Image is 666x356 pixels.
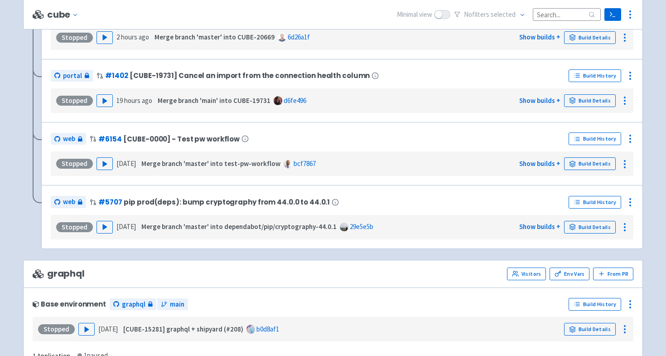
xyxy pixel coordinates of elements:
[78,323,95,336] button: Play
[56,222,93,232] div: Stopped
[519,96,560,105] a: Show builds +
[47,10,82,20] button: cube
[56,159,93,169] div: Stopped
[98,325,118,333] time: [DATE]
[564,157,616,170] a: Build Details
[564,94,616,107] a: Build Details
[105,71,128,80] a: #1402
[397,10,432,20] span: Minimal view
[141,222,337,231] strong: Merge branch 'master' into dependabot/pip/cryptography-44.0.1
[63,197,75,207] span: web
[507,268,546,280] a: Visitors
[593,268,633,280] button: From PR
[116,159,136,168] time: [DATE]
[519,33,560,41] a: Show builds +
[464,10,516,20] span: No filter s
[110,298,156,311] a: graphql
[154,33,275,41] strong: Merge branch 'master' into CUBE-20669
[256,325,279,333] a: b0d8af1
[564,323,616,336] a: Build Details
[97,31,113,44] button: Play
[569,298,621,311] a: Build History
[123,135,240,143] span: [CUBE-0000] - Test pw workflow
[157,298,188,311] a: main
[124,198,330,206] span: pip prod(deps): bump cryptography from 44.0.0 to 44.0.1
[350,222,373,231] a: 29e5e5b
[51,196,86,208] a: web
[98,134,121,144] a: #6154
[294,159,316,168] a: bcf7867
[564,31,616,44] a: Build Details
[604,8,621,21] a: Terminal
[122,299,145,310] span: graphql
[564,221,616,234] a: Build Details
[98,197,122,207] a: #5707
[63,134,75,144] span: web
[569,69,621,82] a: Build History
[141,159,280,168] strong: Merge branch 'master' into test-pw-workflow
[33,300,106,308] div: Base environment
[51,70,93,82] a: portal
[158,96,270,105] strong: Merge branch 'main' into CUBE-19731
[533,8,601,20] input: Search...
[569,132,621,145] a: Build History
[519,222,560,231] a: Show builds +
[569,196,621,209] a: Build History
[123,325,243,333] strong: [CUBE-15281] graphql + shipyard (#208)
[56,33,93,43] div: Stopped
[550,268,589,280] a: Env Vars
[97,157,113,170] button: Play
[116,33,149,41] time: 2 hours ago
[116,96,152,105] time: 19 hours ago
[288,33,310,41] a: 6d26a1f
[97,221,113,234] button: Play
[56,96,93,106] div: Stopped
[97,94,113,107] button: Play
[33,268,85,279] span: graphql
[491,10,516,19] span: selected
[519,159,560,168] a: Show builds +
[51,133,86,145] a: web
[170,299,184,310] span: main
[284,96,306,105] a: d6fe496
[116,222,136,231] time: [DATE]
[63,71,82,81] span: portal
[130,72,370,79] span: [CUBE-19731] Cancel an import from the connection health column
[38,324,75,334] div: Stopped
